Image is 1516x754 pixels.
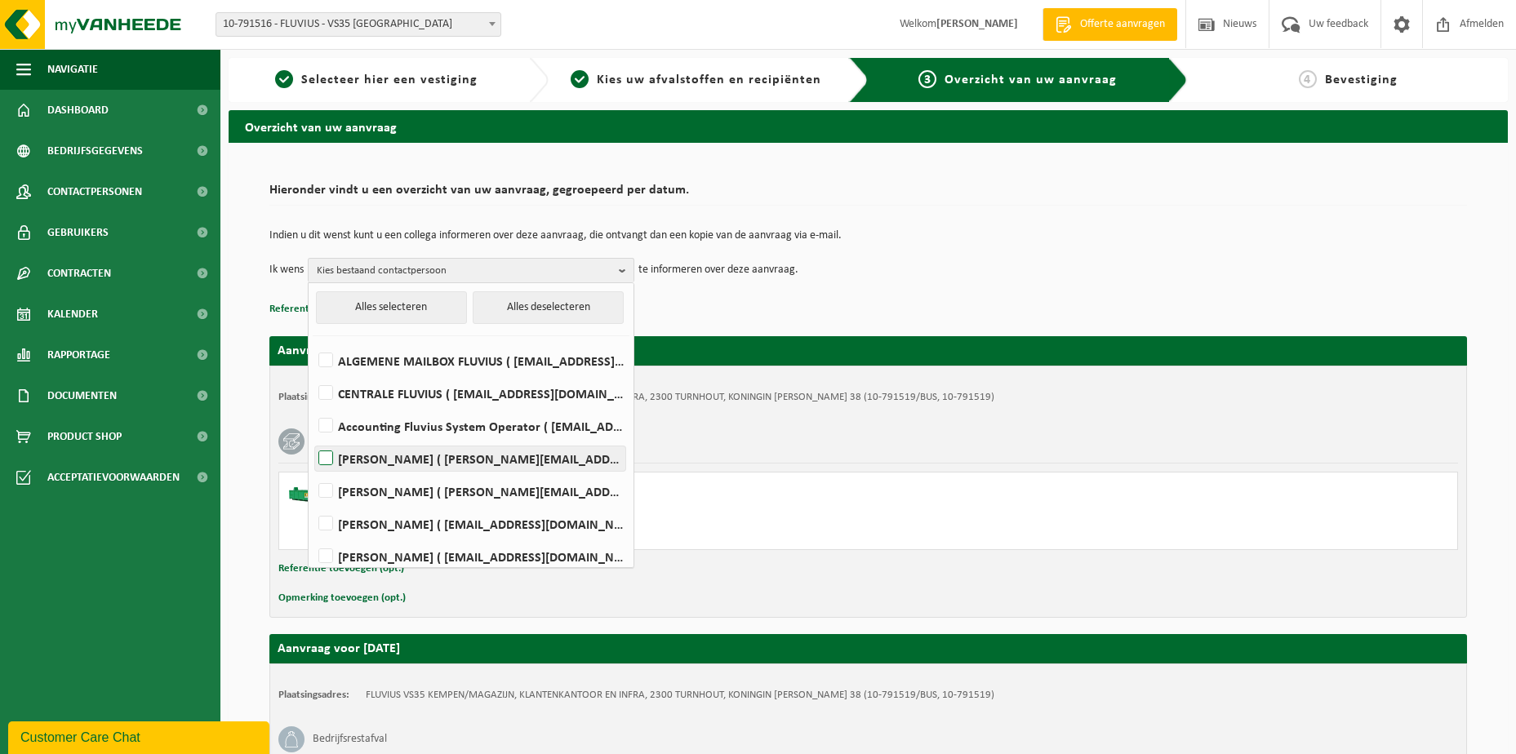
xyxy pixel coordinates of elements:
button: Kies bestaand contactpersoon [308,258,634,282]
a: 2Kies uw afvalstoffen en recipiënten [557,70,836,90]
label: [PERSON_NAME] ( [EMAIL_ADDRESS][DOMAIN_NAME] ) [315,544,625,569]
span: Bedrijfsgegevens [47,131,143,171]
button: Alles selecteren [316,291,467,324]
span: Bevestiging [1325,73,1398,86]
span: Offerte aanvragen [1076,16,1169,33]
label: CENTRALE FLUVIUS ( [EMAIL_ADDRESS][DOMAIN_NAME] ) [315,381,625,406]
span: 2 [571,70,589,88]
span: 3 [918,70,936,88]
span: Kies bestaand contactpersoon [317,259,612,283]
span: Contactpersonen [47,171,142,212]
a: Offerte aanvragen [1043,8,1177,41]
span: 10-791516 - FLUVIUS - VS35 KEMPEN [216,12,501,37]
td: FLUVIUS VS35 KEMPEN/MAGAZIJN, KLANTENKANTOOR EN INFRA, 2300 TURNHOUT, KONINGIN [PERSON_NAME] 38 (... [366,689,994,702]
span: Navigatie [47,49,98,90]
span: Dashboard [47,90,109,131]
span: Acceptatievoorwaarden [47,457,180,498]
label: Accounting Fluvius System Operator ( [EMAIL_ADDRESS][DOMAIN_NAME] ) [315,414,625,438]
span: Contracten [47,253,111,294]
span: Overzicht van uw aanvraag [945,73,1117,86]
label: [PERSON_NAME] ( [PERSON_NAME][EMAIL_ADDRESS][DOMAIN_NAME] ) [315,446,625,471]
button: Referentie toevoegen (opt.) [269,299,395,320]
span: Kies uw afvalstoffen en recipiënten [597,73,821,86]
span: Product Shop [47,416,122,457]
strong: Aanvraag voor [DATE] [278,344,400,357]
div: Aantal: 1 [353,528,934,541]
span: Documenten [47,375,117,416]
span: 1 [275,70,293,88]
a: 1Selecteer hier een vestiging [237,70,516,90]
span: Gebruikers [47,212,109,253]
span: 10-791516 - FLUVIUS - VS35 KEMPEN [216,13,500,36]
span: Selecteer hier een vestiging [301,73,478,86]
p: Ik wens [269,258,304,282]
p: Indien u dit wenst kunt u een collega informeren over deze aanvraag, die ontvangt dan een kopie v... [269,230,1467,242]
span: 4 [1299,70,1317,88]
span: Rapportage [47,335,110,375]
button: Alles deselecteren [473,291,624,324]
h3: Bedrijfsrestafval [313,726,387,752]
strong: Plaatsingsadres: [278,690,349,700]
h2: Hieronder vindt u een overzicht van uw aanvraag, gegroepeerd per datum. [269,184,1467,206]
strong: Aanvraag voor [DATE] [278,642,400,655]
div: Ophalen en plaatsen lege container [353,507,934,520]
strong: [PERSON_NAME] [936,18,1018,30]
strong: Plaatsingsadres: [278,392,349,402]
label: [PERSON_NAME] ( [PERSON_NAME][EMAIL_ADDRESS][DOMAIN_NAME] ) [315,479,625,503]
span: Kalender [47,294,98,335]
button: Referentie toevoegen (opt.) [278,558,404,579]
img: HK-XC-10-GN-00.png [287,481,336,505]
label: ALGEMENE MAILBOX FLUVIUS ( [EMAIL_ADDRESS][DOMAIN_NAME] ) [315,348,625,373]
p: te informeren over deze aanvraag. [638,258,798,282]
label: [PERSON_NAME] ( [EMAIL_ADDRESS][DOMAIN_NAME] ) [315,512,625,536]
button: Opmerking toevoegen (opt.) [278,588,406,609]
iframe: chat widget [8,718,273,754]
td: FLUVIUS VS35 KEMPEN/MAGAZIJN, KLANTENKANTOOR EN INFRA, 2300 TURNHOUT, KONINGIN [PERSON_NAME] 38 (... [366,391,994,404]
h2: Overzicht van uw aanvraag [229,110,1508,142]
